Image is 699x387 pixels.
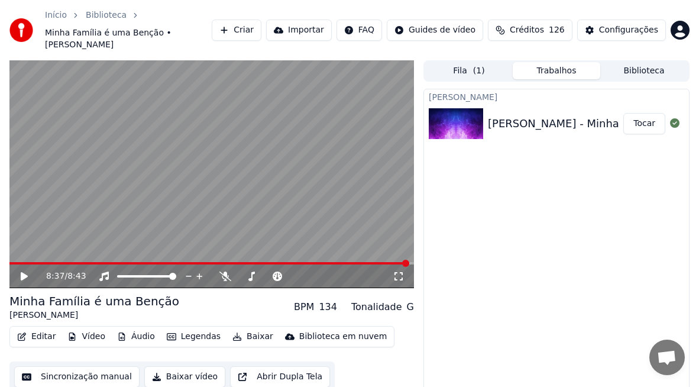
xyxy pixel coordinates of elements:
[299,331,387,343] div: Biblioteca em nuvem
[600,62,688,79] button: Biblioteca
[488,20,572,41] button: Créditos126
[112,328,160,345] button: Áudio
[162,328,225,345] button: Legendas
[424,89,689,104] div: [PERSON_NAME]
[407,300,414,314] div: G
[46,270,64,282] span: 8:37
[86,9,127,21] a: Biblioteca
[599,24,658,36] div: Configurações
[425,62,513,79] button: Fila
[351,300,402,314] div: Tonalidade
[228,328,278,345] button: Baixar
[67,270,86,282] span: 8:43
[294,300,314,314] div: BPM
[473,65,485,77] span: ( 1 )
[45,9,212,51] nav: breadcrumb
[577,20,666,41] button: Configurações
[46,270,75,282] div: /
[9,18,33,42] img: youka
[45,9,67,21] a: Início
[649,340,685,375] div: Bate-papo aberto
[336,20,382,41] button: FAQ
[549,24,565,36] span: 126
[45,27,212,51] span: Minha Família é uma Benção • [PERSON_NAME]
[266,20,332,41] button: Importar
[9,309,179,321] div: [PERSON_NAME]
[212,20,261,41] button: Criar
[319,300,337,314] div: 134
[510,24,544,36] span: Créditos
[623,113,665,134] button: Tocar
[9,293,179,309] div: Minha Família é uma Benção
[513,62,600,79] button: Trabalhos
[63,328,110,345] button: Vídeo
[12,328,60,345] button: Editar
[387,20,483,41] button: Guides de vídeo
